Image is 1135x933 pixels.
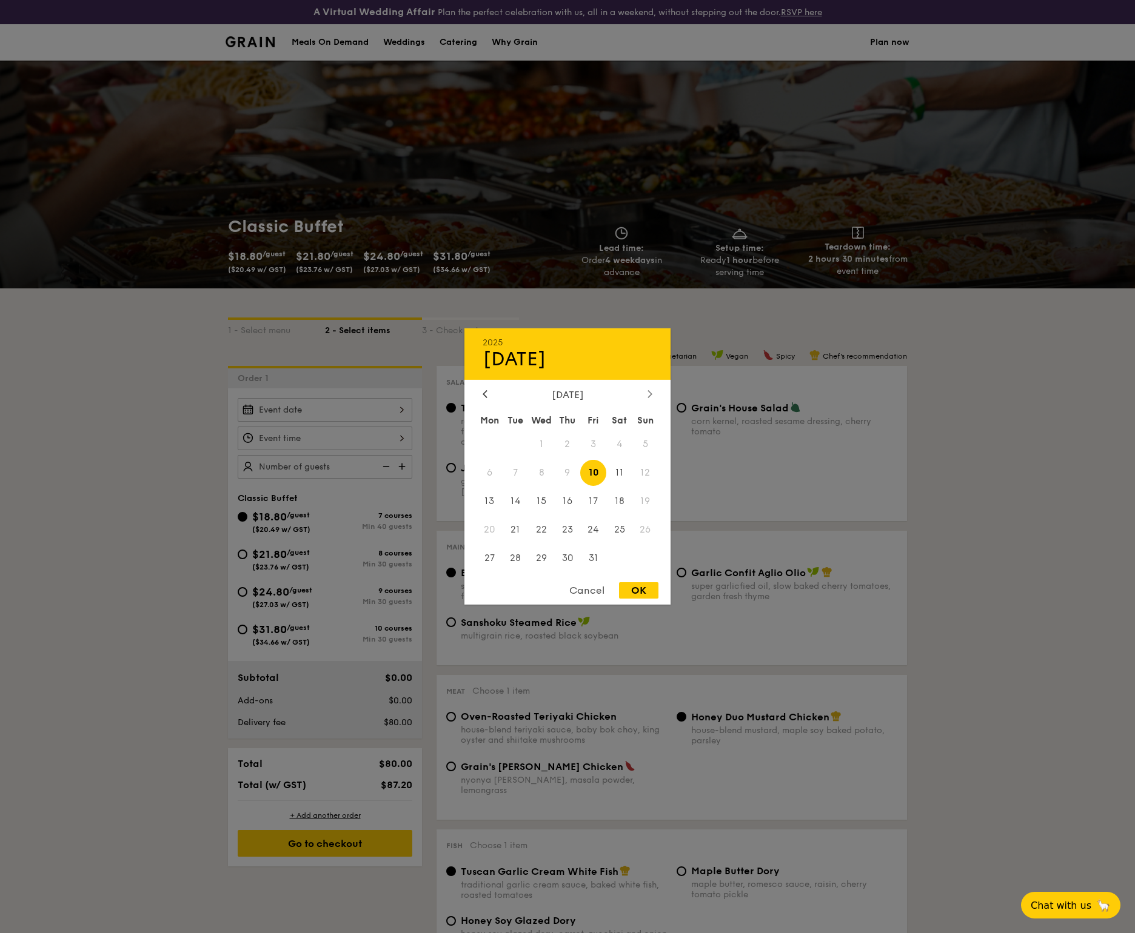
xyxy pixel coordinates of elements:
span: 29 [529,545,555,571]
span: 17 [580,488,606,514]
span: 31 [580,545,606,571]
span: 25 [606,516,632,542]
div: Sun [632,410,658,431]
span: 12 [632,460,658,486]
div: Fri [580,410,606,431]
span: 18 [606,488,632,514]
span: 28 [503,545,529,571]
span: 10 [580,460,606,486]
span: 2 [555,431,581,457]
span: 6 [477,460,503,486]
span: 26 [632,516,658,542]
span: 20 [477,516,503,542]
span: 30 [555,545,581,571]
div: OK [619,582,658,599]
span: 15 [529,488,555,514]
span: 19 [632,488,658,514]
span: 22 [529,516,555,542]
span: 3 [580,431,606,457]
span: 14 [503,488,529,514]
div: [DATE] [483,389,652,400]
div: Sat [606,410,632,431]
div: Tue [503,410,529,431]
span: 8 [529,460,555,486]
span: 23 [555,516,581,542]
span: 4 [606,431,632,457]
span: Chat with us [1031,900,1091,911]
span: 13 [477,488,503,514]
span: 11 [606,460,632,486]
span: 9 [555,460,581,486]
div: Thu [555,410,581,431]
span: 21 [503,516,529,542]
div: Mon [477,410,503,431]
div: Wed [529,410,555,431]
span: 🦙 [1096,898,1111,912]
span: 7 [503,460,529,486]
span: 1 [529,431,555,457]
span: 16 [555,488,581,514]
span: 5 [632,431,658,457]
div: 2025 [483,337,652,348]
div: [DATE] [483,348,652,371]
div: Cancel [557,582,617,599]
span: 24 [580,516,606,542]
button: Chat with us🦙 [1021,892,1120,918]
span: 27 [477,545,503,571]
